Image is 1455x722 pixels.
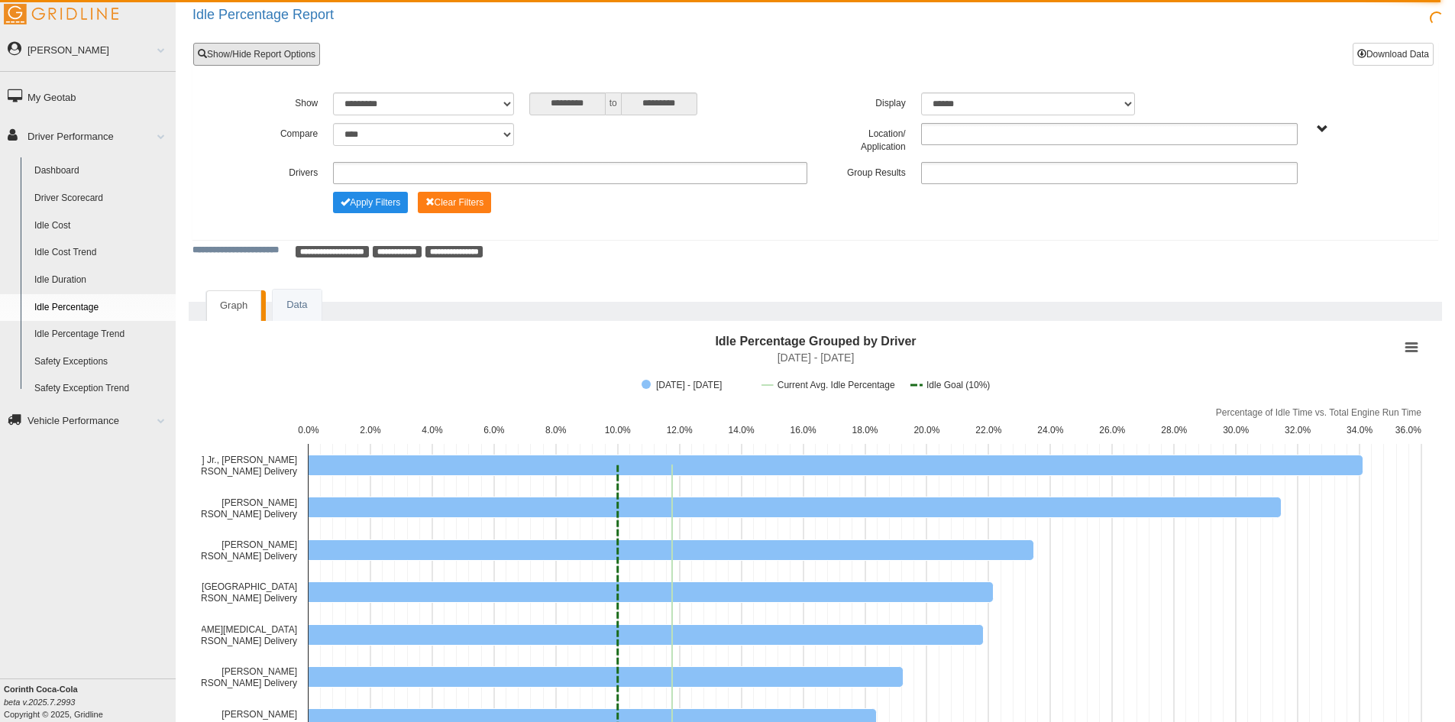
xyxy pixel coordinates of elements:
text: 12.0% [667,425,693,435]
text: 30.0% [1223,425,1249,435]
text: 26.0% [1099,425,1125,435]
img: Gridline [4,4,118,24]
path: Curry Jr., Patrick Jackson Delivery, 34.12. 9/28/2025 - 10/4/2025. [309,455,1363,476]
label: Display [815,92,913,111]
a: Dashboard [27,157,176,185]
span: to [606,92,621,115]
text: [PERSON_NAME][MEDICAL_DATA] [PERSON_NAME] Delivery [147,624,297,646]
path: Armstrong, Shawn Jackson Delivery, 31.47. 9/28/2025 - 10/4/2025. [309,497,1282,518]
text: 34.0% [1347,425,1373,435]
a: Show/Hide Report Options [193,43,320,66]
button: Show Idle Goal (10%) [910,380,990,390]
path: Blakely, Logan Jackson Delivery, 23.47. 9/28/2025 - 10/4/2025. [309,540,1034,561]
a: Idle Cost [27,212,176,240]
button: Show 9/28/2025 - 10/4/2025 [642,380,746,390]
text: 6.0% [483,425,505,435]
text: 0.0% [298,425,319,435]
text: [PERSON_NAME], [GEOGRAPHIC_DATA] [PERSON_NAME] Delivery [121,581,297,604]
button: Change Filter Options [418,192,492,213]
text: 8.0% [545,425,567,435]
text: 10.0% [605,425,631,435]
text: 28.0% [1161,425,1187,435]
text: Idle Percentage Grouped by Driver [715,335,916,348]
text: 18.0% [852,425,878,435]
text: Percentage of Idle Time vs. Total Engine Run Time [1216,407,1422,418]
path: McCullar, Houston Jackson Delivery, 22.17. 9/28/2025 - 10/4/2025. [309,582,994,603]
i: beta v.2025.7.2993 [4,698,75,707]
path: Davis, Jalyn Jackson Delivery, 21.84. 9/28/2025 - 10/4/2025. [309,625,984,646]
label: Group Results [815,162,913,180]
text: [PERSON_NAME] [PERSON_NAME] Delivery [186,497,297,520]
a: Driver Scorecard [27,185,176,212]
a: Idle Percentage Trend [27,321,176,348]
a: Safety Exception Trend [27,375,176,403]
text: [DATE] - [DATE] [778,351,855,364]
button: Change Filter Options [333,192,408,213]
a: Idle Duration [27,267,176,294]
text: [PERSON_NAME] [PERSON_NAME] Delivery [186,666,297,688]
a: Idle Percentage [27,294,176,322]
a: Idle Cost Trend [27,239,176,267]
path: Warrington III, James Jackson Delivery, 19.24. 9/28/2025 - 10/4/2025. [309,667,904,688]
label: Location/ Application [815,123,913,154]
label: Compare [228,123,325,141]
label: Show [228,92,325,111]
a: Safety Exceptions [27,348,176,376]
button: Download Data [1353,43,1434,66]
text: [PERSON_NAME] Jr., [PERSON_NAME] [PERSON_NAME] Delivery [129,455,297,477]
text: 36.0% [1395,425,1421,435]
button: View chart menu, Idle Percentage Grouped by Driver [1401,337,1422,358]
text: 16.0% [791,425,816,435]
text: 32.0% [1285,425,1311,435]
text: 4.0% [422,425,443,435]
text: 20.0% [913,425,939,435]
button: Show Current Avg. Idle Percentage [762,380,895,390]
text: [PERSON_NAME] [PERSON_NAME] Delivery [186,539,297,562]
b: Corinth Coca-Cola [4,685,78,694]
h2: Idle Percentage Report [192,8,1455,23]
text: 24.0% [1037,425,1063,435]
label: Drivers [228,162,325,180]
text: 22.0% [975,425,1001,435]
text: 14.0% [729,425,755,435]
text: 2.0% [360,425,381,435]
a: Graph [206,290,261,321]
div: Copyright © 2025, Gridline [4,683,176,720]
a: Data [273,290,321,321]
